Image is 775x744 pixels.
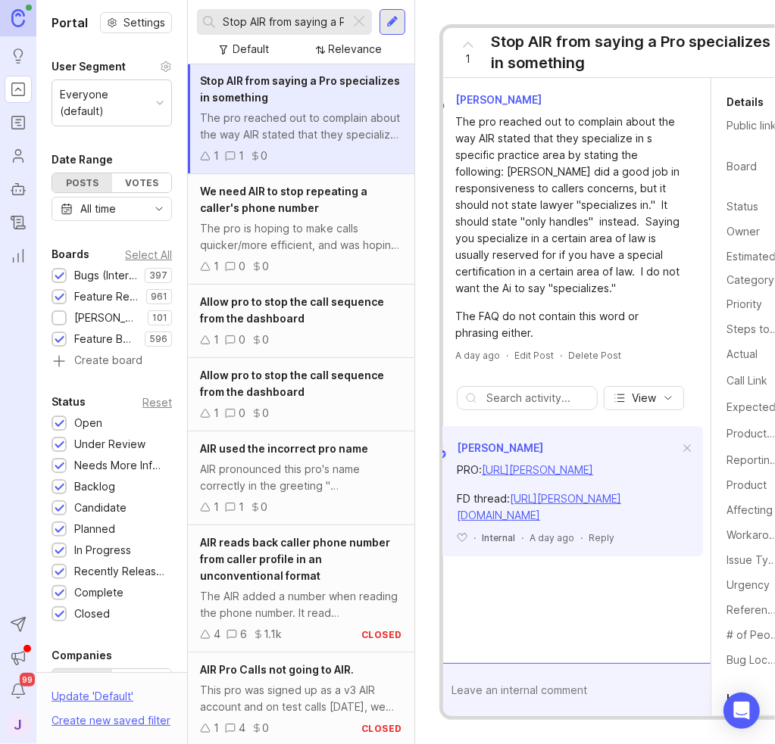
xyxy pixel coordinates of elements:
button: Send to Autopilot [5,611,32,638]
div: Feature Requests (Internal) [74,288,139,305]
div: 1 [214,499,219,515]
div: Date Range [52,151,113,169]
a: Create board [52,355,172,369]
div: Create new saved filter [52,712,170,729]
div: 0 [262,258,269,275]
a: AIR used the incorrect pro nameAIR pronounced this pro's name correctly in the greeting "[PERSON_... [188,431,414,525]
button: Announcements [5,644,32,671]
div: closed [361,722,402,735]
div: Internal [482,531,515,544]
div: Open Intercom Messenger [723,693,760,729]
div: 0 [239,258,245,275]
div: Needs More Info/verif/repro [74,457,164,474]
div: Relevance [329,41,383,58]
input: Search activity... [486,390,589,406]
img: Canny Home [11,9,25,26]
div: 0 [262,332,269,348]
div: Under Review [74,436,145,453]
a: A day ago [455,349,500,362]
div: The pro reached out to complain about the way AIR stated that they specialize in s specific pract... [200,110,402,143]
span: We need AIR to stop repeating a caller's phone number [200,185,367,214]
h1: Portal [52,14,88,32]
div: 4 [214,626,220,643]
a: Changelog [5,209,32,236]
div: The FAQ do not contain this word or phrasing either. [455,308,680,341]
div: Everyone (default) [60,86,150,120]
div: · [580,531,583,544]
div: · [560,349,562,362]
div: Boards [52,245,89,263]
div: Posts [52,173,112,192]
a: P[PERSON_NAME] [414,90,554,110]
div: This pro was signed up as a v3 AIR account and on test calls [DATE], we discovered that all calls... [200,682,402,715]
div: Delete Post [568,349,621,362]
div: The pro is hoping to make calls quicker/more efficient, and was hoping we could have AIR ask call... [200,220,402,254]
p: 596 [149,333,167,345]
div: Closed [74,605,110,622]
button: Notifications [5,677,32,705]
div: J [5,711,32,738]
span: Allow pro to stop the call sequence from the dashboard [200,369,384,398]
div: User Segment [52,58,126,76]
div: In Progress [74,542,131,559]
div: The AIR added a number when reading the phone number. It read [PHONE_NUMBER] as "Eight thirty 857... [200,588,402,621]
div: Reset [142,398,172,406]
a: Portal [5,76,32,103]
div: Reply [589,531,614,544]
a: Ideas [5,42,32,70]
a: Roadmaps [5,109,32,136]
a: Allow pro to stop the call sequence from the dashboard100 [188,285,414,358]
div: 0 [262,720,269,736]
a: [URL][PERSON_NAME][DOMAIN_NAME] [457,492,621,521]
div: Recently Released [74,563,164,580]
div: · [473,531,476,544]
a: [URL][PERSON_NAME] [482,463,593,476]
a: Allow pro to stop the call sequence from the dashboard100 [188,358,414,431]
div: closed [361,628,402,641]
label: Product [727,478,767,491]
div: 4 [239,720,245,736]
svg: toggle icon [147,203,171,215]
label: Urgency [727,578,770,591]
div: [PERSON_NAME] (Public) [74,310,140,326]
label: Call Link [727,374,767,387]
span: A day ago [530,531,574,544]
label: Priority [727,297,762,310]
span: AIR used the incorrect pro name [200,442,368,455]
label: By name [52,669,112,711]
p: 397 [149,269,167,282]
span: AIR reads back caller phone number from caller profile in an unconventional format [200,536,390,582]
a: AIR reads back caller phone number from caller profile in an unconventional formatThe AIR added a... [188,525,414,652]
button: View [604,386,684,410]
a: Reporting [5,242,32,269]
div: AIR pronounced this pro's name correctly in the greeting "[PERSON_NAME]" but the caller said his ... [200,461,402,494]
span: Stop AIR from saying a Pro specializes in something [200,74,400,104]
div: 1 [214,258,219,275]
div: 1 [239,499,244,515]
span: 1 [466,51,471,67]
span: Settings [123,15,165,30]
div: Open [74,415,102,431]
span: View [632,391,656,406]
span: AIR Pro Calls not going to AIR. [200,663,354,676]
div: 0 [239,332,245,348]
button: Settings [100,12,172,33]
div: Bugs (Internal) [74,267,137,284]
p: 961 [151,291,167,303]
div: Candidate [74,500,127,516]
div: 1 [214,148,219,164]
div: FD thread: [457,490,679,524]
input: Search... [223,14,344,30]
div: PRO: [457,462,679,478]
a: Autopilot [5,176,32,203]
div: Update ' Default ' [52,688,133,712]
div: 1 [239,148,244,164]
div: 1 [214,332,219,348]
div: 0 [261,499,267,515]
div: Idea [727,690,750,708]
label: Actual [727,347,758,360]
div: Select All [125,251,172,259]
div: Votes [112,173,172,192]
div: 0 [239,405,245,422]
